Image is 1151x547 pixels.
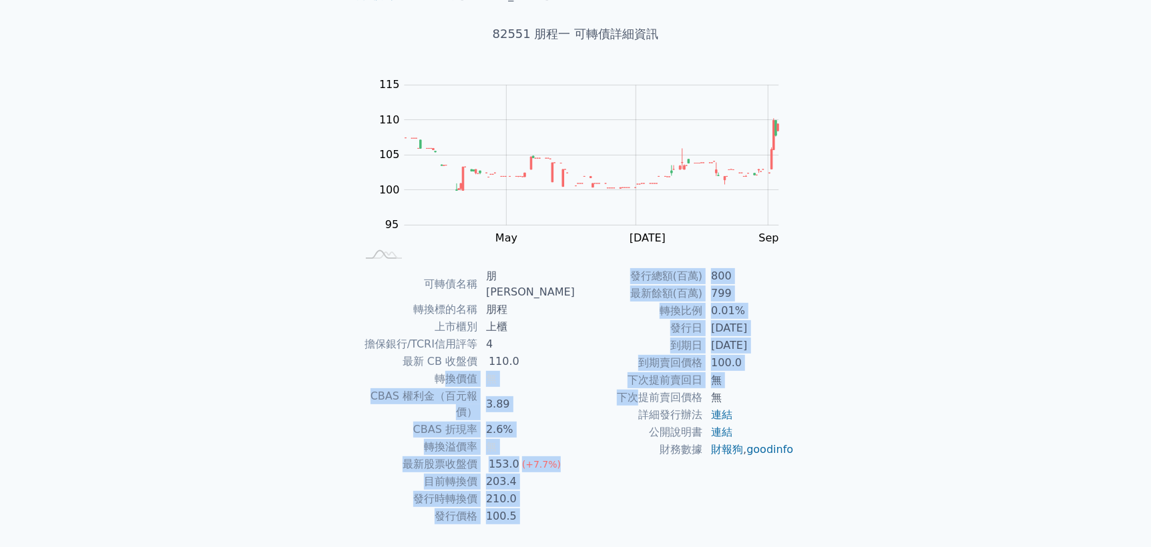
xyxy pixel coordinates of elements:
td: 財務數據 [575,441,703,458]
td: 轉換比例 [575,302,703,320]
tspan: Sep [759,232,779,245]
a: goodinfo [746,443,793,456]
tspan: 105 [379,149,400,161]
tspan: May [495,232,517,245]
a: 連結 [711,426,732,438]
span: 無 [486,440,497,453]
td: 朋程 [478,301,575,318]
td: 可轉債名稱 [357,267,478,301]
td: CBAS 權利金（百元報價） [357,388,478,421]
div: 110.0 [486,354,522,370]
td: 最新股票收盤價 [357,456,478,473]
div: 153.0 [486,456,522,472]
td: 轉換價值 [357,370,478,388]
div: 聊天小工具 [1084,483,1151,547]
td: 下次提前賣回價格 [575,389,703,406]
td: 擔保銀行/TCRI信用評等 [357,336,478,353]
td: 無 [703,372,794,389]
a: 連結 [711,408,732,421]
td: 下次提前賣回日 [575,372,703,389]
td: 發行價格 [357,508,478,525]
h1: 82551 朋程一 可轉債詳細資訊 [340,25,811,43]
td: CBAS 折現率 [357,421,478,438]
tspan: 95 [385,219,399,231]
td: 0.01% [703,302,794,320]
td: 發行總額(百萬) [575,267,703,285]
tspan: 115 [379,79,400,91]
span: 無 [486,372,497,385]
td: 上櫃 [478,318,575,336]
span: (+7.7%) [522,459,561,470]
tspan: 100 [379,183,400,196]
g: Chart [372,79,799,245]
td: 210.0 [478,490,575,508]
tspan: [DATE] [630,232,666,245]
td: 發行日 [575,320,703,337]
td: 800 [703,267,794,285]
td: 4 [478,336,575,353]
td: 發行時轉換價 [357,490,478,508]
td: 公開說明書 [575,424,703,441]
td: 轉換標的名稱 [357,301,478,318]
td: 目前轉換價 [357,473,478,490]
td: , [703,441,794,458]
td: [DATE] [703,337,794,354]
a: 財報狗 [711,443,743,456]
td: 到期日 [575,337,703,354]
td: 朋[PERSON_NAME] [478,267,575,301]
td: 2.6% [478,421,575,438]
td: 無 [703,389,794,406]
tspan: 110 [379,113,400,126]
td: 詳細發行辦法 [575,406,703,424]
td: 799 [703,285,794,302]
td: 203.4 [478,473,575,490]
td: 100.0 [703,354,794,372]
iframe: Chat Widget [1084,483,1151,547]
td: 最新餘額(百萬) [575,285,703,302]
td: 3.89 [478,388,575,421]
td: 最新 CB 收盤價 [357,353,478,370]
td: 到期賣回價格 [575,354,703,372]
td: 轉換溢價率 [357,438,478,456]
td: [DATE] [703,320,794,337]
td: 上市櫃別 [357,318,478,336]
td: 100.5 [478,508,575,525]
